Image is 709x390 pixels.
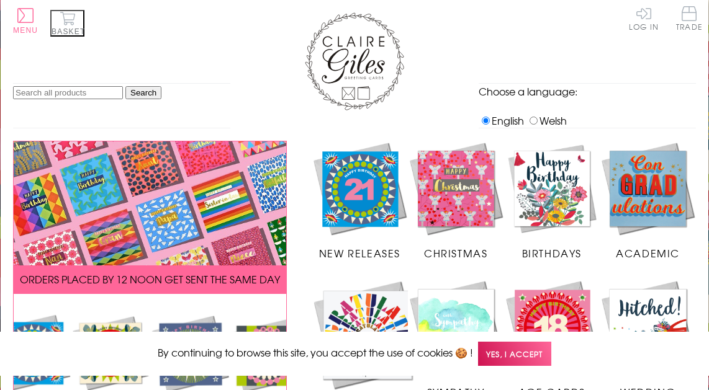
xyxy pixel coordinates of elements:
label: Welsh [526,113,567,128]
span: Birthdays [522,246,582,260]
img: Claire Giles Greetings Cards [305,12,404,110]
label: English [479,113,524,128]
button: Basket [50,10,84,37]
button: Menu [13,8,38,35]
span: Christmas [424,246,487,260]
a: Log In [629,6,659,30]
span: Yes, I accept [478,342,551,366]
input: Search [125,86,161,99]
span: Academic [616,246,680,260]
a: New Releases [312,141,408,261]
span: Menu [13,26,38,35]
a: Birthdays [504,141,600,261]
a: Christmas [408,141,504,261]
span: ORDERS PLACED BY 12 NOON GET SENT THE SAME DAY [20,272,280,286]
a: Academic [600,141,696,261]
span: New Releases [319,246,400,260]
span: Trade [676,6,702,30]
p: Choose a language: [479,84,696,99]
input: Search all products [13,86,123,99]
a: Trade [676,6,702,33]
input: English [482,117,490,125]
input: Welsh [530,117,538,125]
